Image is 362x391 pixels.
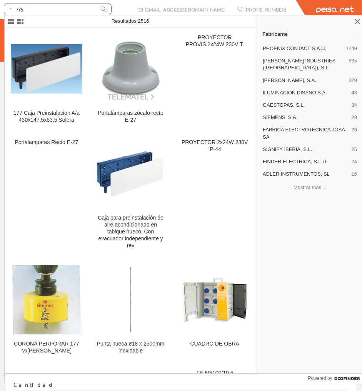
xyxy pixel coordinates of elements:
span: 25 [352,146,357,153]
span: 329 [349,77,357,84]
span: 24 [352,158,357,165]
div: CUADRO DE OBRA [179,341,250,347]
span: GAESTOPAS, S.L. [263,102,349,109]
input: Buscar... [4,3,96,15]
div: Punta hueca ø18 x 2500mm inoxidable [95,341,167,354]
span: Powered by [308,375,332,382]
span: ILUMINACION DISANO S.A. [263,89,349,96]
a: PROYECTOR PROVIS.2x24W 230V T. [173,28,257,133]
div: Portalamparas Recto E-27 [11,139,82,146]
span: FINDER ELECTRICA, S.L.U. [263,158,349,165]
img: CORONA PERFORAR 177 M/M STARRETT [12,265,80,334]
a: CUADRO DE OBRA CUADRO DE OBRA [173,259,257,363]
span: SIEMENS, S.A. [263,114,349,121]
img: CUADRO DE OBRA [180,265,249,334]
img: 177 Caja Preinstalacion A/a 430x147,5x63,5 Solera [11,44,82,94]
button: Mostrar más… [259,181,360,194]
div: PROYECTOR PROVIS.2x24W 230V T. [179,34,250,48]
a: Caja para preinstalación de aire acondicionado en tabique hueco. Con evacuador independiente y re... [89,133,173,258]
label: Cantidad [13,381,54,389]
a: 177 Caja Preinstalacion A/a 430x147,5x63,5 Solera 177 Caja Preinstalacion A/a 430x147,5x63,5 Solera [5,28,88,133]
span: FABRICA ELECTROTECNICA JOSA SA [263,126,349,140]
a: CORONA PERFORAR 177 M/M STARRETT CORONA PERFORAR 177 M/[PERSON_NAME] [5,259,88,363]
a: PROYECTOR 2x24W 230V IP-44 [173,133,257,258]
span: SIGNIFY IBERIA, S.L. [263,146,349,153]
span: 26 [352,126,357,140]
span: 1249 [346,45,357,52]
img: Punta hueca ø18 x 2500mm inoxidable [113,265,148,334]
span: Resultados: [112,18,149,24]
span: 43 [352,89,357,96]
span: [EMAIL_ADDRESS][DOMAIN_NAME] [145,6,225,13]
span: [PERSON_NAME] INDUSTRIES ([GEOGRAPHIC_DATA]), S.L. [263,57,345,71]
img: Portalámparas zócalo recto E-27 [95,37,167,101]
span: 16 [352,171,357,178]
div: Portalámparas zócalo recto E-27 [95,110,167,124]
span: 635 [349,57,357,71]
span: 34 [352,102,357,109]
span: 2516 [138,18,149,24]
div: CORONA PERFORAR 177 M/[PERSON_NAME] [11,341,82,354]
a: Punta hueca ø18 x 2500mm inoxidable Punta hueca ø18 x 2500mm inoxidable [89,259,173,363]
span: ADLER INSTRUMENTOS, SL [263,171,349,178]
span: 29 [352,114,357,121]
div: TE-50/100/10,5 [179,370,250,377]
span: [PHONE_NUMBER] [244,6,286,13]
a: Portalamparas Recto E-27 [5,133,88,258]
span: PHOENIX CONTACT S.A.U, [263,45,343,52]
div: Caja para preinstalación de aire acondicionado en tabique hueco. Con evacuador independiente y rev [95,215,167,249]
a: Portalámparas zócalo recto E-27 Portalámparas zócalo recto E-27 [89,28,173,133]
div: 177 Caja Preinstalacion A/a 430x147,5x63,5 Solera [11,110,82,124]
span: [PERSON_NAME], S.A. [263,77,345,84]
img: Caja para preinstalación de aire acondicionado en tabique hueco. Con evacuador independiente y rev [96,139,165,208]
div: PROYECTOR 2x24W 230V IP-44 [179,139,250,153]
